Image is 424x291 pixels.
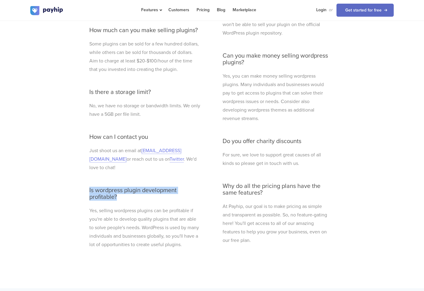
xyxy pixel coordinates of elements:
[89,206,201,249] p: Yes, selling wordpress plugins can be profitable if you're able to develop quality plugins that a...
[89,146,201,172] p: Just shoot us an email at or reach out to us on . We'd love to chat!
[223,183,329,196] h3: Why do all the pricing plans have the same features?
[223,72,329,123] p: Yes, you can make money selling wordpress plugins. Many individuals and businesses would pay to g...
[89,40,201,74] p: Some plugins can be sold for a few hundred dollars, while others can be sold for thousands of dol...
[141,7,161,12] span: Features
[89,89,201,95] h3: Is there a storage limit?
[89,148,181,162] a: [EMAIL_ADDRESS][DOMAIN_NAME]
[89,27,201,34] h3: How much can you make selling plugins?
[223,52,329,66] h3: Can you make money selling wordpress plugins?
[170,156,184,162] a: Twitter
[223,202,329,245] p: At Payhip, our goal is to make pricing as simple and transparent as possible. So, no feature-gati...
[89,187,201,200] h3: Is wordpress plugin development profitable?
[30,6,64,15] img: logo.svg
[223,151,329,168] p: For sure, we love to support great causes of all kinds so please get in touch with us.
[336,4,394,17] a: Get started for free
[223,138,329,145] h3: Do you offer charity discounts
[89,102,201,119] p: No, we have no storage or bandwidth limits. We only have a 5GB per file limit.
[89,134,201,140] h3: How can I contact you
